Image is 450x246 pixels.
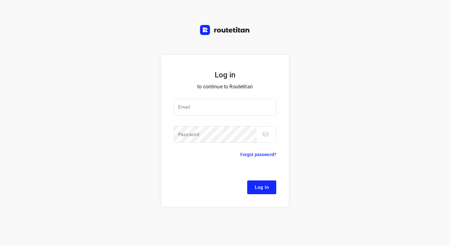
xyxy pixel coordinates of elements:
[174,70,276,80] h5: Log in
[255,183,269,191] span: Log In
[247,180,276,194] button: Log In
[174,82,276,91] p: to continue to Routetitan
[200,25,250,35] img: Routetitan
[259,128,272,140] button: toggle password visibility
[240,151,276,158] p: Forgot password?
